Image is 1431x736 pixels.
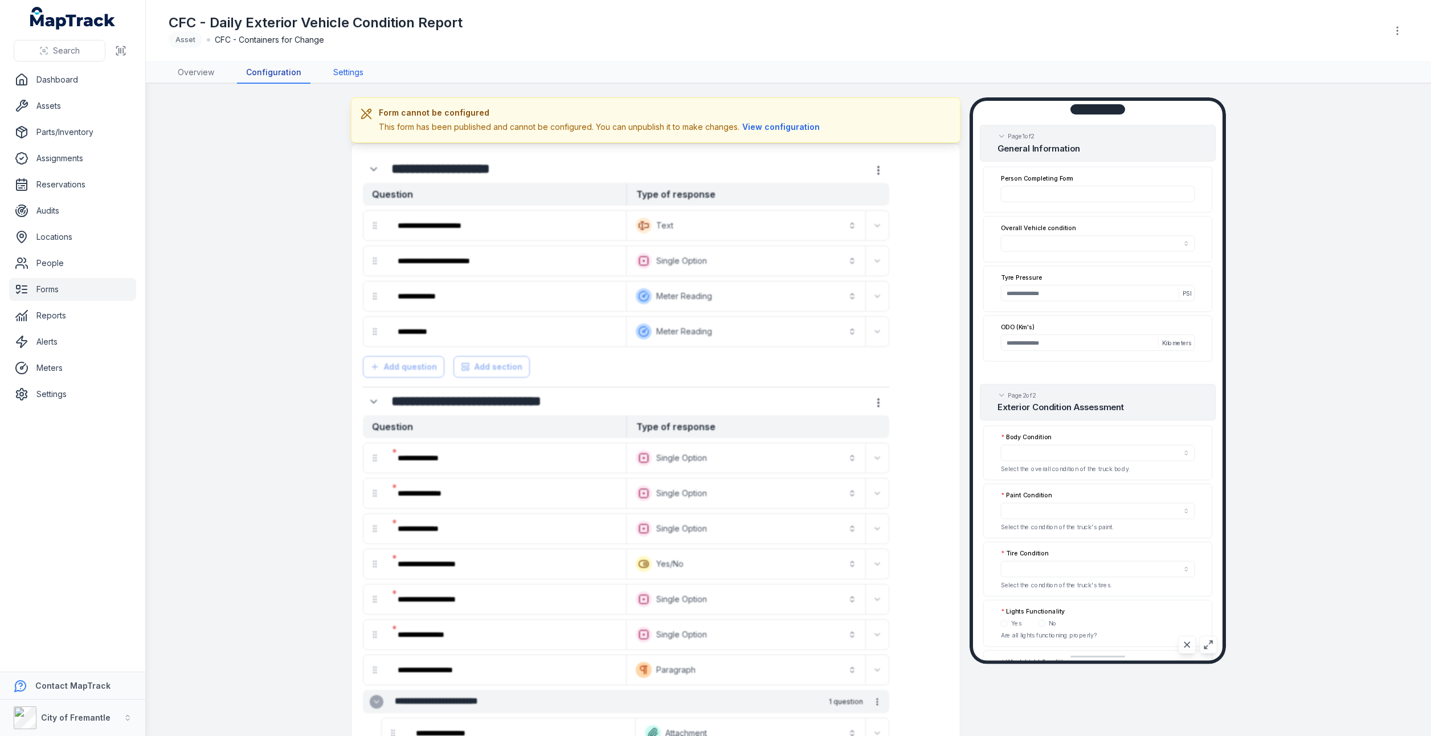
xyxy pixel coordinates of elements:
[9,199,136,222] a: Audits
[1001,607,1065,616] label: Lights Functionality
[1001,657,1070,666] label: Windshield Condition
[53,45,80,56] span: Search
[1008,391,1036,399] span: Page 2 of 2
[1001,491,1052,500] label: Paint Condition
[169,14,463,32] h1: CFC - Daily Exterior Vehicle Condition Report
[35,681,111,690] strong: Contact MapTrack
[9,121,136,144] a: Parts/Inventory
[997,142,1199,154] h2: General Information
[237,62,310,84] a: Configuration
[1001,522,1195,531] p: Select the condition of the truck's paint.
[1001,334,1195,351] input: :r1g6l:-form-item-label
[379,121,823,133] div: This form has been published and cannot be configured. You can unpublish it to make changes.
[1001,433,1052,441] label: Body Condition
[1001,223,1076,232] label: Overall Vehicle condition
[30,7,116,30] a: MapTrack
[1049,619,1057,628] label: No
[169,32,202,48] div: Asset
[1001,322,1035,331] label: ODO (Km's)
[41,713,111,722] strong: City of Fremantle
[997,401,1199,413] h2: Exterior Condition Assessment
[1001,631,1195,640] p: Are all lights functioning properly?
[9,68,136,91] a: Dashboard
[1001,580,1195,589] p: Select the condition of the truck's tires.
[9,357,136,379] a: Meters
[739,121,823,133] button: View configuration
[9,147,136,170] a: Assignments
[169,62,223,84] a: Overview
[1001,174,1074,182] label: Person Completing Form
[1011,619,1021,628] label: Yes
[1001,285,1195,301] input: :r1g6k:-form-item-label
[9,252,136,275] a: People
[9,304,136,327] a: Reports
[215,34,324,46] span: CFC - Containers for Change
[9,330,136,353] a: Alerts
[1008,132,1035,141] span: Page 1 of 2
[1001,464,1195,473] p: Select the overall condition of the truck body.
[1001,186,1195,202] input: :r1g6f:-form-item-label
[14,40,105,62] button: Search
[379,107,823,118] h3: Form cannot be configured
[9,278,136,301] a: Forms
[324,62,373,84] a: Settings
[9,95,136,117] a: Assets
[1001,549,1049,558] label: Tire Condition
[1001,273,1042,281] label: Tyre Pressure
[9,383,136,406] a: Settings
[9,173,136,196] a: Reservations
[9,226,136,248] a: Locations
